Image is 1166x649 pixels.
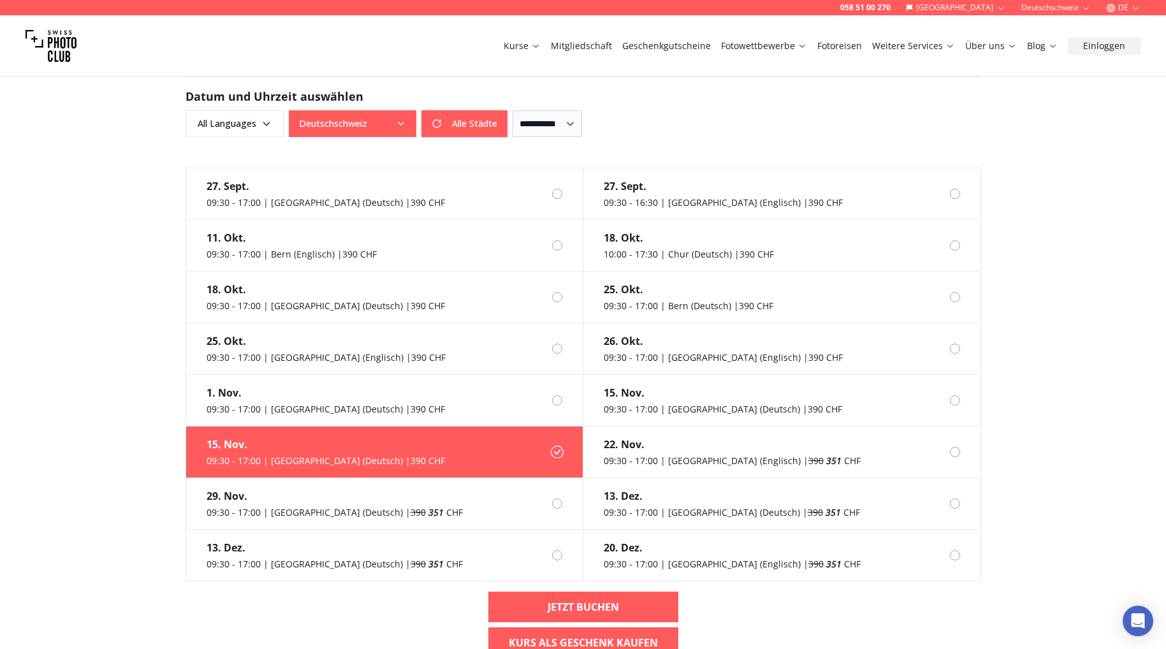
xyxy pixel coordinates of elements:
[872,40,955,52] a: Weitere Services
[1123,606,1153,636] div: Open Intercom Messenger
[551,40,612,52] a: Mitgliedschaft
[867,37,960,55] button: Weitere Services
[817,40,862,52] a: Fotoreisen
[604,351,843,364] div: 09:30 - 17:00 | [GEOGRAPHIC_DATA] (Englisch) | 390 CHF
[207,455,445,467] div: 09:30 - 17:00 | [GEOGRAPHIC_DATA] (Deutsch) | 390 CHF
[604,179,843,194] div: 27. Sept.
[207,230,377,245] div: 11. Okt.
[604,540,861,555] div: 20. Dez.
[428,558,444,570] em: 351
[186,87,981,105] h2: Datum und Uhrzeit auswählen
[546,37,617,55] button: Mitgliedschaft
[808,506,823,518] span: 390
[604,403,842,416] div: 09:30 - 17:00 | [GEOGRAPHIC_DATA] (Deutsch) | 390 CHF
[604,282,773,297] div: 25. Okt.
[488,592,678,622] a: Jetzt buchen
[207,282,445,297] div: 18. Okt.
[826,558,842,570] em: 351
[604,248,774,261] div: 10:00 - 17:30 | Chur (Deutsch) | 390 CHF
[207,385,445,400] div: 1. Nov.
[207,300,445,312] div: 09:30 - 17:00 | [GEOGRAPHIC_DATA] (Deutsch) | 390 CHF
[808,455,824,467] span: 390
[289,110,416,137] button: Deutschschweiz
[716,37,812,55] button: Fotowettbewerbe
[207,506,463,519] div: 09:30 - 17:00 | [GEOGRAPHIC_DATA] (Deutsch) | CHF
[826,455,842,467] em: 351
[428,506,444,518] em: 351
[622,40,711,52] a: Geschenkgutscheine
[207,248,377,261] div: 09:30 - 17:00 | Bern (Englisch) | 390 CHF
[207,540,463,555] div: 13. Dez.
[808,558,824,570] span: 390
[207,333,446,349] div: 25. Okt.
[604,506,860,519] div: 09:30 - 17:00 | [GEOGRAPHIC_DATA] (Deutsch) | CHF
[186,110,284,137] button: All Languages
[207,437,445,452] div: 15. Nov.
[411,558,426,570] span: 390
[604,333,843,349] div: 26. Okt.
[721,40,807,52] a: Fotowettbewerbe
[604,437,861,452] div: 22. Nov.
[548,599,619,615] b: Jetzt buchen
[207,351,446,364] div: 09:30 - 17:00 | [GEOGRAPHIC_DATA] (Englisch) | 390 CHF
[604,385,842,400] div: 15. Nov.
[421,110,507,137] button: Alle Städte
[826,506,841,518] em: 351
[207,196,445,209] div: 09:30 - 17:00 | [GEOGRAPHIC_DATA] (Deutsch) | 390 CHF
[960,37,1022,55] button: Über uns
[499,37,546,55] button: Kurse
[1068,37,1140,55] button: Einloggen
[187,112,282,135] span: All Languages
[604,230,774,245] div: 18. Okt.
[812,37,867,55] button: Fotoreisen
[965,40,1017,52] a: Über uns
[604,488,860,504] div: 13. Dez.
[1022,37,1063,55] button: Blog
[1027,40,1058,52] a: Blog
[604,300,773,312] div: 09:30 - 17:00 | Bern (Deutsch) | 390 CHF
[207,558,463,571] div: 09:30 - 17:00 | [GEOGRAPHIC_DATA] (Deutsch) | CHF
[207,488,463,504] div: 29. Nov.
[604,196,843,209] div: 09:30 - 16:30 | [GEOGRAPHIC_DATA] (Englisch) | 390 CHF
[604,558,861,571] div: 09:30 - 17:00 | [GEOGRAPHIC_DATA] (Englisch) | CHF
[617,37,716,55] button: Geschenkgutscheine
[840,3,891,13] a: 058 51 00 270
[504,40,541,52] a: Kurse
[207,403,445,416] div: 09:30 - 17:00 | [GEOGRAPHIC_DATA] (Deutsch) | 390 CHF
[411,506,426,518] span: 390
[26,20,77,71] img: Swiss photo club
[604,455,861,467] div: 09:30 - 17:00 | [GEOGRAPHIC_DATA] (Englisch) | CHF
[207,179,445,194] div: 27. Sept.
